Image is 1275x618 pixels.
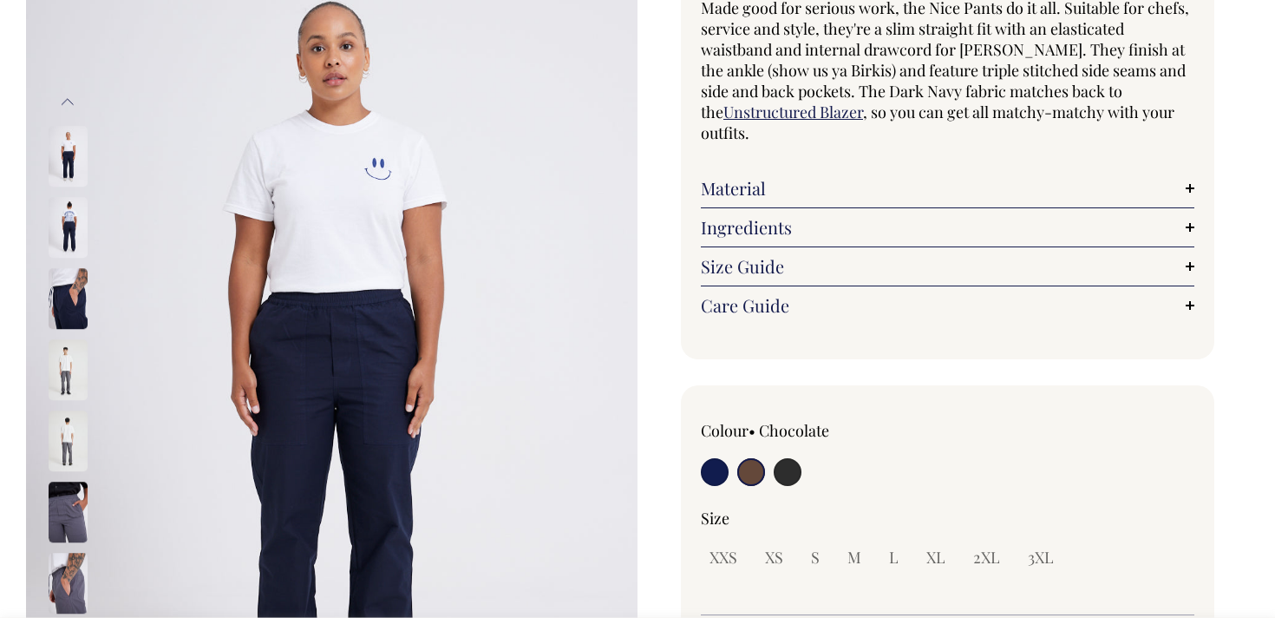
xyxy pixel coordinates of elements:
[1028,547,1054,568] span: 3XL
[839,542,870,573] input: M
[49,127,88,187] img: dark-navy
[765,547,783,568] span: XS
[964,542,1009,573] input: 2XL
[701,420,899,441] div: Colour
[759,420,829,441] label: Chocolate
[802,542,828,573] input: S
[918,542,954,573] input: XL
[749,420,755,441] span: •
[880,542,907,573] input: L
[701,542,746,573] input: XXS
[811,547,820,568] span: S
[701,256,1194,277] a: Size Guide
[701,508,1194,529] div: Size
[701,178,1194,199] a: Material
[926,547,945,568] span: XL
[973,547,1000,568] span: 2XL
[49,483,88,543] img: charcoal
[1019,542,1062,573] input: 3XL
[701,295,1194,316] a: Care Guide
[49,411,88,472] img: charcoal
[49,269,88,330] img: dark-navy
[49,340,88,401] img: charcoal
[49,554,88,615] img: charcoal
[55,82,81,122] button: Previous
[756,542,792,573] input: XS
[701,102,1174,143] span: , so you can get all matchy-matchy with your outfits.
[889,547,899,568] span: L
[709,547,737,568] span: XXS
[723,102,863,122] a: Unstructured Blazer
[847,547,861,568] span: M
[49,198,88,259] img: dark-navy
[701,217,1194,238] a: Ingredients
